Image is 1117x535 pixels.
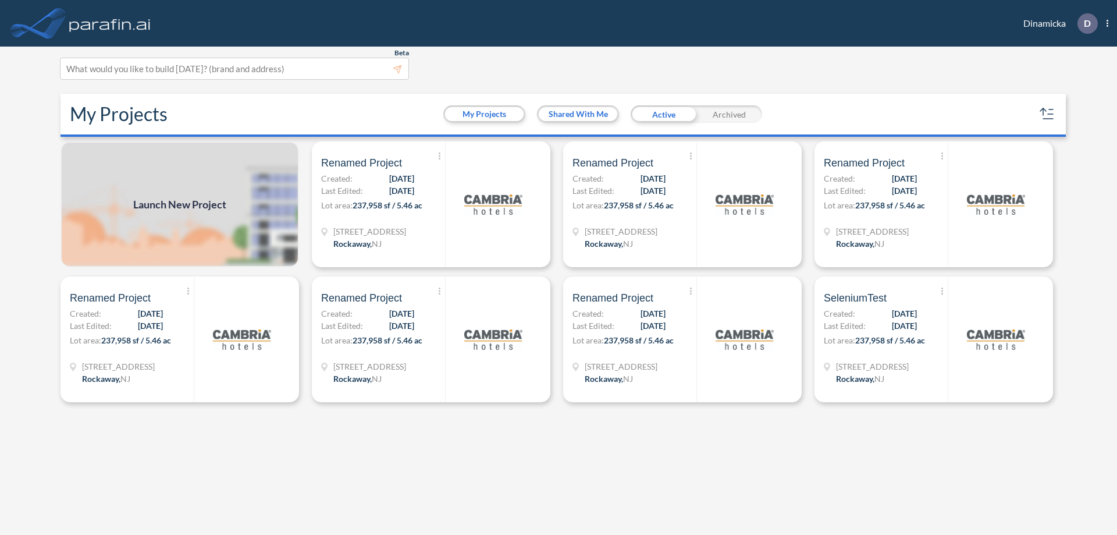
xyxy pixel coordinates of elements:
[572,185,614,197] span: Last Edited:
[836,374,874,384] span: Rockaway ,
[855,335,925,345] span: 237,958 sf / 5.46 ac
[389,320,414,332] span: [DATE]
[1084,18,1091,29] p: D
[585,225,657,238] span: 321 Mt Hope Ave
[604,200,674,210] span: 237,958 sf / 5.46 ac
[631,105,696,123] div: Active
[321,291,402,305] span: Renamed Project
[70,335,101,345] span: Lot area:
[572,172,604,185] span: Created:
[353,335,422,345] span: 237,958 sf / 5.46 ac
[892,172,917,185] span: [DATE]
[389,307,414,320] span: [DATE]
[641,320,666,332] span: [DATE]
[539,107,617,121] button: Shared With Me
[353,200,422,210] span: 237,958 sf / 5.46 ac
[892,320,917,332] span: [DATE]
[874,374,884,384] span: NJ
[585,360,657,373] span: 321 Mt Hope Ave
[572,200,604,210] span: Lot area:
[585,238,633,250] div: Rockaway, NJ
[824,291,887,305] span: SeleniumTest
[836,238,884,250] div: Rockaway, NJ
[321,200,353,210] span: Lot area:
[824,307,855,320] span: Created:
[321,172,353,185] span: Created:
[572,156,653,170] span: Renamed Project
[321,185,363,197] span: Last Edited:
[321,307,353,320] span: Created:
[824,335,855,345] span: Lot area:
[464,310,522,369] img: logo
[585,374,623,384] span: Rockaway ,
[585,373,633,385] div: Rockaway, NJ
[572,335,604,345] span: Lot area:
[372,374,382,384] span: NJ
[61,141,299,267] img: add
[101,335,171,345] span: 237,958 sf / 5.46 ac
[824,172,855,185] span: Created:
[67,12,153,35] img: logo
[967,175,1025,233] img: logo
[824,156,905,170] span: Renamed Project
[874,239,884,249] span: NJ
[333,360,406,373] span: 321 Mt Hope Ave
[855,200,925,210] span: 237,958 sf / 5.46 ac
[321,320,363,332] span: Last Edited:
[333,374,372,384] span: Rockaway ,
[333,225,406,238] span: 321 Mt Hope Ave
[133,197,226,212] span: Launch New Project
[138,320,163,332] span: [DATE]
[824,200,855,210] span: Lot area:
[445,107,524,121] button: My Projects
[1006,13,1108,34] div: Dinamicka
[572,320,614,332] span: Last Edited:
[716,175,774,233] img: logo
[70,291,151,305] span: Renamed Project
[321,156,402,170] span: Renamed Project
[836,373,884,385] div: Rockaway, NJ
[836,225,909,238] span: 321 Mt Hope Ave
[836,360,909,373] span: 321 Mt Hope Ave
[604,335,674,345] span: 237,958 sf / 5.46 ac
[623,374,633,384] span: NJ
[70,307,101,320] span: Created:
[836,239,874,249] span: Rockaway ,
[824,185,866,197] span: Last Edited:
[641,172,666,185] span: [DATE]
[61,141,299,267] a: Launch New Project
[82,374,120,384] span: Rockaway ,
[372,239,382,249] span: NJ
[1038,105,1056,123] button: sort
[967,310,1025,369] img: logo
[120,374,130,384] span: NJ
[321,335,353,345] span: Lot area:
[333,239,372,249] span: Rockaway ,
[82,373,130,385] div: Rockaway, NJ
[696,105,762,123] div: Archived
[464,175,522,233] img: logo
[623,239,633,249] span: NJ
[213,310,271,369] img: logo
[333,373,382,385] div: Rockaway, NJ
[892,185,917,197] span: [DATE]
[892,307,917,320] span: [DATE]
[70,320,112,332] span: Last Edited:
[82,360,155,373] span: 321 Mt Hope Ave
[394,48,409,58] span: Beta
[389,172,414,185] span: [DATE]
[641,185,666,197] span: [DATE]
[716,310,774,369] img: logo
[641,307,666,320] span: [DATE]
[585,239,623,249] span: Rockaway ,
[572,307,604,320] span: Created:
[333,238,382,250] div: Rockaway, NJ
[389,185,414,197] span: [DATE]
[824,320,866,332] span: Last Edited:
[138,307,163,320] span: [DATE]
[572,291,653,305] span: Renamed Project
[70,103,168,125] h2: My Projects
